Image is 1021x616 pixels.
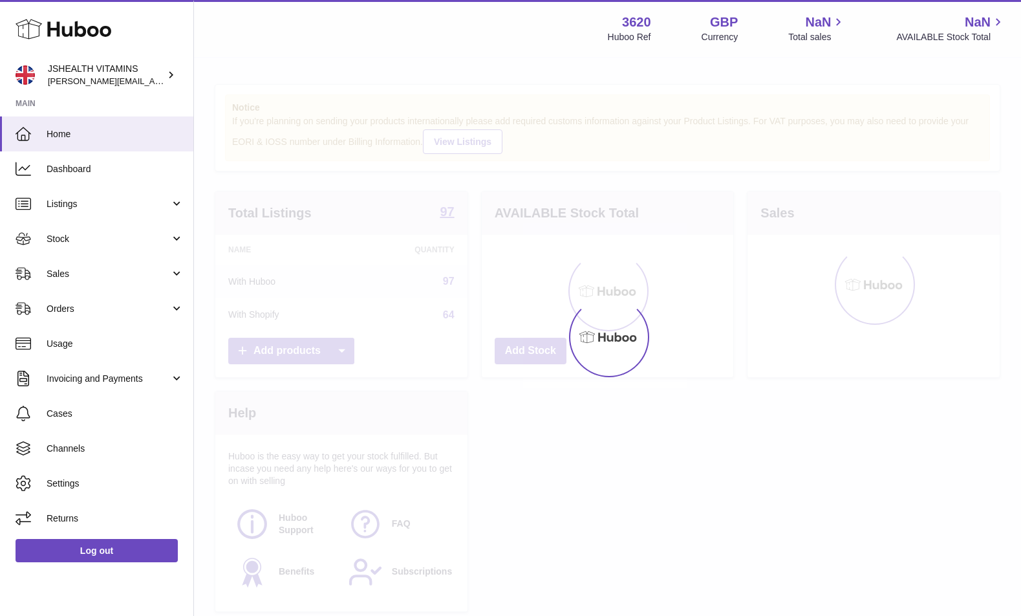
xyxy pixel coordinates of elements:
span: Home [47,128,184,140]
a: Log out [16,539,178,562]
span: Orders [47,303,170,315]
a: NaN AVAILABLE Stock Total [896,14,1005,43]
span: Sales [47,268,170,280]
span: Listings [47,198,170,210]
div: Currency [702,31,738,43]
strong: 3620 [622,14,651,31]
span: Invoicing and Payments [47,373,170,385]
span: NaN [805,14,831,31]
span: Dashboard [47,163,184,175]
span: NaN [965,14,991,31]
span: Channels [47,443,184,455]
span: Total sales [788,31,846,43]
strong: GBP [710,14,738,31]
img: francesca@jshealthvitamins.com [16,65,35,85]
div: Huboo Ref [608,31,651,43]
span: Cases [47,408,184,420]
span: [PERSON_NAME][EMAIL_ADDRESS][DOMAIN_NAME] [48,76,259,86]
span: Returns [47,512,184,525]
span: AVAILABLE Stock Total [896,31,1005,43]
a: NaN Total sales [788,14,846,43]
div: JSHEALTH VITAMINS [48,63,164,87]
span: Stock [47,233,170,245]
span: Settings [47,478,184,490]
span: Usage [47,338,184,350]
